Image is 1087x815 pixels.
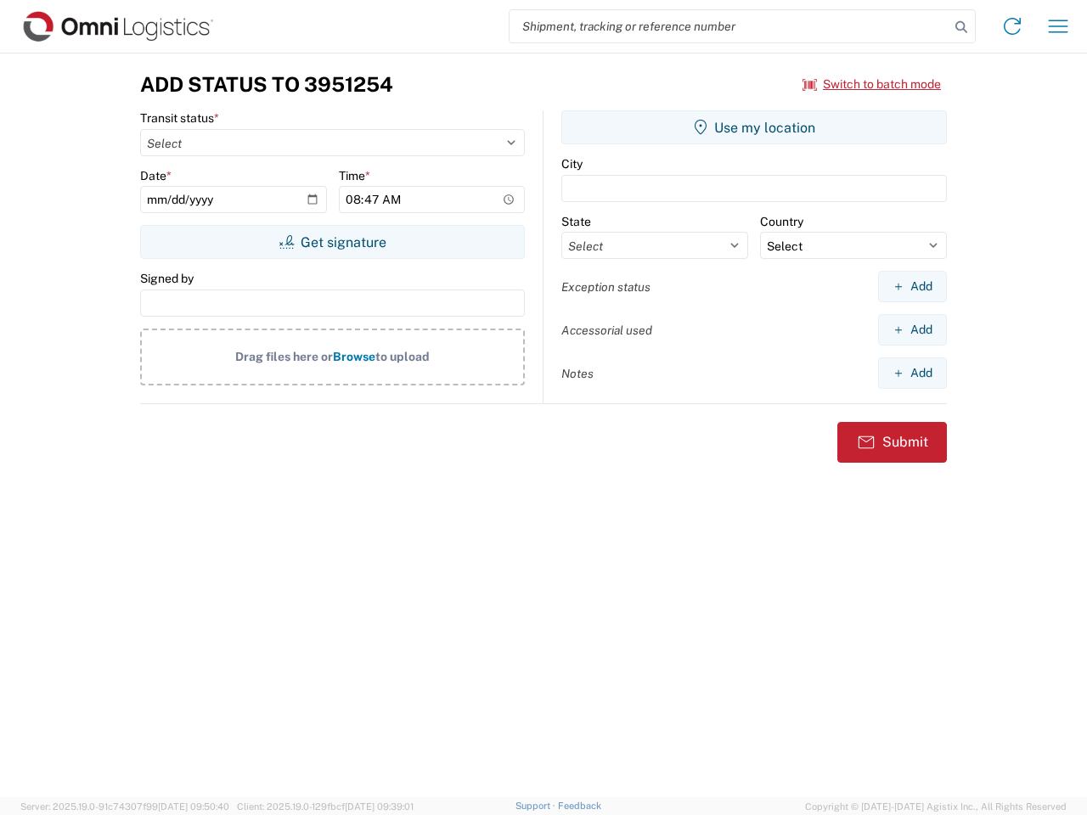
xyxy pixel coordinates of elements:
[140,271,194,286] label: Signed by
[760,214,803,229] label: Country
[237,801,414,812] span: Client: 2025.19.0-129fbcf
[878,271,947,302] button: Add
[510,10,949,42] input: Shipment, tracking or reference number
[805,799,1067,814] span: Copyright © [DATE]-[DATE] Agistix Inc., All Rights Reserved
[515,801,558,811] a: Support
[561,279,651,295] label: Exception status
[375,350,430,363] span: to upload
[158,801,229,812] span: [DATE] 09:50:40
[20,801,229,812] span: Server: 2025.19.0-91c74307f99
[561,214,591,229] label: State
[140,72,393,97] h3: Add Status to 3951254
[339,168,370,183] label: Time
[333,350,375,363] span: Browse
[140,168,172,183] label: Date
[140,110,219,126] label: Transit status
[140,225,525,259] button: Get signature
[561,323,652,338] label: Accessorial used
[561,110,947,144] button: Use my location
[235,350,333,363] span: Drag files here or
[561,156,583,171] label: City
[837,422,947,463] button: Submit
[345,801,414,812] span: [DATE] 09:39:01
[803,70,941,98] button: Switch to batch mode
[878,357,947,389] button: Add
[558,801,601,811] a: Feedback
[878,314,947,346] button: Add
[561,366,594,381] label: Notes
